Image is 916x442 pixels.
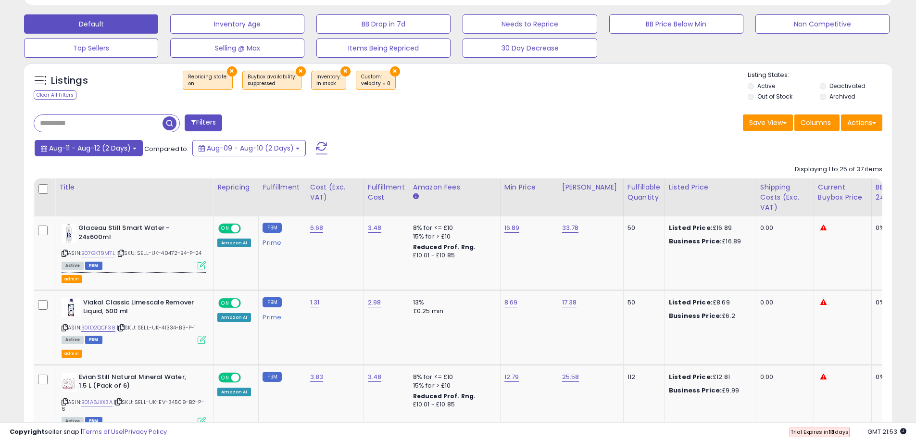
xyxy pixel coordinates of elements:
b: Evian Still Natural Mineral Water, 1.5 L (Pack of 6) [79,373,196,393]
a: 3.83 [310,372,324,382]
div: BB Share 24h. [876,182,911,202]
div: 0.00 [760,298,806,307]
span: | SKU: SELL-UK-EV-34509-B2-P-6 [62,398,204,413]
div: Clear All Filters [34,90,76,100]
div: 13% [413,298,493,307]
h5: Listings [51,74,88,88]
a: B07GKT9M7L [81,249,115,257]
div: 112 [627,373,657,381]
button: × [227,66,237,76]
div: velocity = 0 [361,80,390,87]
b: Business Price: [669,386,722,395]
div: £6.2 [669,312,749,320]
b: Glaceau Still Smart Water - 24x600ml [78,224,195,244]
a: B01A6JXX3A [81,398,113,406]
div: ASIN: [62,298,206,343]
b: Listed Price: [669,372,713,381]
a: 33.78 [562,223,579,233]
div: Fulfillment [263,182,301,192]
a: 6.68 [310,223,324,233]
img: 31AAl1BjRSL._SL40_.jpg [62,224,76,243]
div: Amazon Fees [413,182,496,192]
div: Amazon AI [217,239,251,247]
div: 15% for > £10 [413,232,493,241]
div: 50 [627,298,657,307]
span: | SKU: SELL-UK-41334-B3-P-1 [117,324,196,331]
span: OFF [239,373,255,381]
span: Inventory : [316,73,341,88]
div: Prime [263,235,298,247]
button: Needs to Reprice [463,14,597,34]
div: 0% [876,298,907,307]
div: £10.01 - £10.85 [413,401,493,409]
span: Buybox availability : [248,73,296,88]
strong: Copyright [10,427,45,436]
span: Custom: [361,73,390,88]
button: Items Being Repriced [316,38,451,58]
button: BB Price Below Min [609,14,743,34]
div: Amazon AI [217,313,251,322]
button: Inventory Age [170,14,304,34]
span: All listings currently available for purchase on Amazon [62,336,84,344]
a: 2.98 [368,298,381,307]
a: 25.58 [562,372,579,382]
div: £16.89 [669,224,749,232]
span: Repricing state : [188,73,227,88]
div: Repricing [217,182,254,192]
img: 41fBScg1azL._SL40_.jpg [62,298,81,317]
div: ASIN: [62,224,206,268]
span: Aug-11 - Aug-12 (2 Days) [49,143,131,153]
button: × [340,66,351,76]
a: Terms of Use [82,427,123,436]
div: 0% [876,224,907,232]
img: 415194YWkpL._SL40_.jpg [62,373,76,392]
div: Current Buybox Price [818,182,867,202]
button: Save View [743,114,793,131]
button: admin [62,275,82,283]
span: OFF [239,299,255,307]
div: £9.99 [669,386,749,395]
div: Fulfillment Cost [368,182,405,202]
button: × [296,66,306,76]
div: Cost (Exc. VAT) [310,182,360,202]
small: FBM [263,372,281,382]
a: 3.48 [368,372,382,382]
span: Compared to: [144,144,188,153]
div: £10.01 - £10.85 [413,252,493,260]
a: 1.31 [310,298,320,307]
small: FBM [263,297,281,307]
div: 0.00 [760,224,806,232]
label: Archived [829,92,855,101]
div: £16.89 [669,237,749,246]
div: Min Price [504,182,554,192]
div: ASIN: [62,373,206,424]
a: 12.79 [504,372,519,382]
b: Reduced Prof. Rng. [413,243,476,251]
span: FBM [85,336,102,344]
span: FBM [85,262,102,270]
div: Shipping Costs (Exc. VAT) [760,182,810,213]
b: Viakal Classic Limescale Remover Liquid, 500 ml [83,298,200,318]
button: BB Drop in 7d [316,14,451,34]
label: Active [757,82,775,90]
div: suppressed [248,80,296,87]
div: Prime [263,310,298,321]
span: ON [219,373,231,381]
div: £12.81 [669,373,749,381]
span: | SKU: SELL-UK-40472-B4-P-24 [116,249,202,257]
div: £8.69 [669,298,749,307]
div: 0% [876,373,907,381]
div: seller snap | | [10,428,167,437]
button: Columns [794,114,840,131]
div: Amazon AI [217,388,251,396]
div: [PERSON_NAME] [562,182,619,192]
b: Business Price: [669,237,722,246]
div: Displaying 1 to 25 of 37 items [795,165,882,174]
div: 8% for <= £10 [413,224,493,232]
button: 30 Day Decrease [463,38,597,58]
button: × [390,66,400,76]
button: Aug-11 - Aug-12 (2 Days) [35,140,143,156]
div: Listed Price [669,182,752,192]
button: Aug-09 - Aug-10 (2 Days) [192,140,306,156]
button: Actions [841,114,882,131]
